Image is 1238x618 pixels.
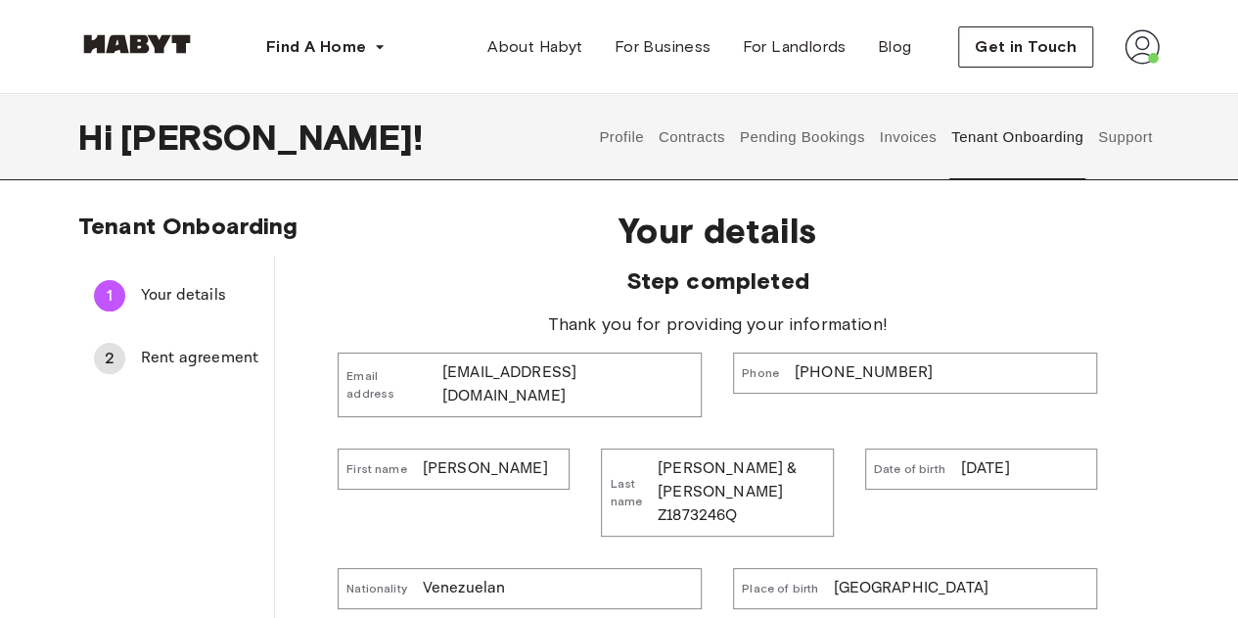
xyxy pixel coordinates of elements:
span: For Business [615,35,711,59]
button: Tenant Onboarding [949,94,1086,180]
span: Find A Home [266,35,366,59]
span: Place of birth [742,580,818,597]
a: About Habyt [472,27,598,67]
span: Date of birth [874,460,945,478]
span: Get in Touch [975,35,1077,59]
a: Blog [862,27,928,67]
a: For Business [599,27,727,67]
span: For Landlords [742,35,846,59]
a: For Landlords [726,27,861,67]
p: [EMAIL_ADDRESS][DOMAIN_NAME] [442,361,693,408]
img: Habyt [78,34,196,54]
div: user profile tabs [592,94,1160,180]
p: [GEOGRAPHIC_DATA] [834,577,988,600]
span: Thank you for providing your information! [338,311,1097,337]
span: Blog [878,35,912,59]
p: [DATE] [961,457,1010,481]
span: Nationality [346,580,407,597]
p: [PERSON_NAME] [423,457,548,481]
span: Rent agreement [141,347,258,370]
img: avatar [1124,29,1160,65]
span: Step completed [338,266,1097,296]
span: About Habyt [487,35,582,59]
button: Invoices [877,94,939,180]
button: Pending Bookings [737,94,867,180]
p: Venezuelan [423,577,506,600]
span: Phone [742,364,779,382]
span: [PERSON_NAME] ! [120,117,423,158]
p: [PERSON_NAME] & [PERSON_NAME] Z1873246Q [658,457,825,528]
span: First name [346,460,407,478]
span: Email address [346,367,427,403]
p: [PHONE_NUMBER] [795,361,933,385]
div: 2Rent agreement [78,335,274,382]
span: Last name [610,475,642,510]
div: 2 [94,343,125,374]
span: Tenant Onboarding [78,212,298,240]
button: Support [1095,94,1155,180]
button: Profile [597,94,647,180]
button: Find A Home [251,27,401,67]
span: Your details [338,210,1097,251]
div: 1 [94,280,125,311]
span: Hi [78,117,120,158]
button: Contracts [656,94,727,180]
div: 1Your details [78,272,274,319]
span: Your details [141,284,258,308]
button: Get in Touch [958,26,1093,68]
